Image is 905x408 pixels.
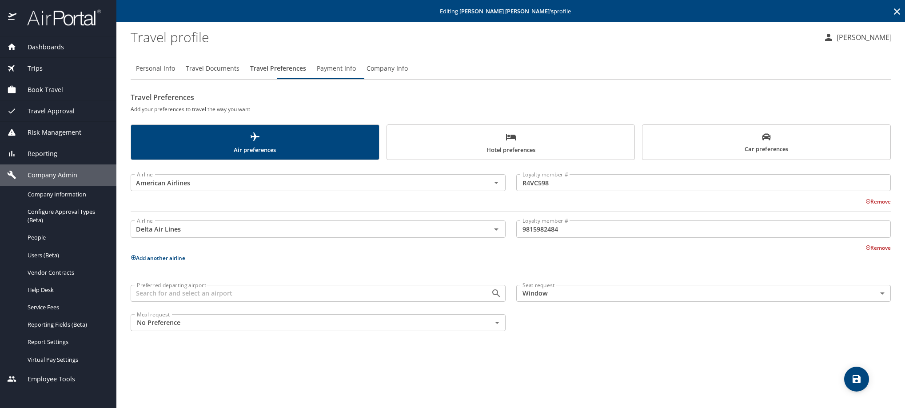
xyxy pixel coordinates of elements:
input: Search for and select an airport [133,288,477,299]
div: Window [516,285,891,302]
span: Reporting Fields (Beta) [28,320,106,329]
span: People [28,233,106,242]
button: Open [490,287,502,300]
span: Reporting [16,149,57,159]
button: Open [490,223,502,236]
input: Select an Airline [133,223,477,235]
button: Add another airline [131,254,185,262]
span: Car preferences [648,132,885,154]
span: Company Info [367,63,408,74]
button: Remove [865,244,891,252]
span: Report Settings [28,338,106,346]
div: scrollable force tabs example [131,124,891,160]
span: Help Desk [28,286,106,294]
span: Travel Preferences [250,63,306,74]
span: Company Admin [16,170,77,180]
input: Select an Airline [133,177,477,188]
span: Air preferences [136,132,374,155]
span: Users (Beta) [28,251,106,260]
div: No Preference [131,314,506,331]
button: Remove [865,198,891,205]
p: Editing profile [119,8,902,14]
span: Dashboards [16,42,64,52]
span: Personal Info [136,63,175,74]
span: Travel Approval [16,106,75,116]
span: Hotel preferences [392,132,630,155]
img: airportal-logo.png [17,9,101,26]
span: Travel Documents [186,63,239,74]
button: [PERSON_NAME] [820,29,895,45]
span: Risk Management [16,128,81,137]
span: Virtual Pay Settings [28,356,106,364]
p: [PERSON_NAME] [834,32,892,43]
button: save [844,367,869,392]
h2: Travel Preferences [131,90,891,104]
img: icon-airportal.png [8,9,17,26]
h1: Travel profile [131,23,816,51]
span: Payment Info [317,63,356,74]
div: Profile [131,58,891,79]
button: Open [490,176,502,189]
span: Book Travel [16,85,63,95]
span: Trips [16,64,43,73]
span: Employee Tools [16,374,75,384]
strong: [PERSON_NAME] [PERSON_NAME] 's [459,7,554,15]
span: Vendor Contracts [28,268,106,277]
span: Company Information [28,190,106,199]
span: Service Fees [28,303,106,312]
h6: Add your preferences to travel the way you want [131,104,891,114]
span: Configure Approval Types (Beta) [28,208,106,224]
